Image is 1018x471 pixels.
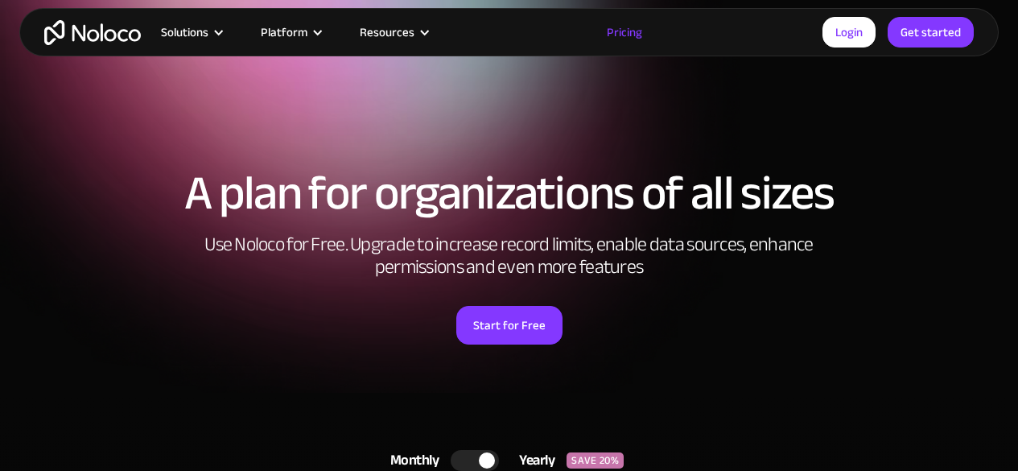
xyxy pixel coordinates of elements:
[567,452,624,469] div: SAVE 20%
[16,169,1002,217] h1: A plan for organizations of all sizes
[141,22,241,43] div: Solutions
[261,22,307,43] div: Platform
[888,17,974,48] a: Get started
[822,17,876,48] a: Login
[340,22,447,43] div: Resources
[161,22,208,43] div: Solutions
[360,22,414,43] div: Resources
[456,306,563,345] a: Start for Free
[241,22,340,43] div: Platform
[44,20,141,45] a: home
[188,233,831,279] h2: Use Noloco for Free. Upgrade to increase record limits, enable data sources, enhance permissions ...
[587,22,662,43] a: Pricing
